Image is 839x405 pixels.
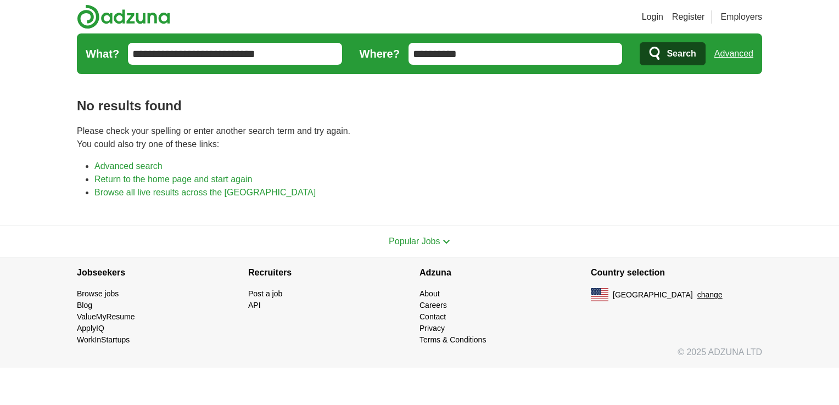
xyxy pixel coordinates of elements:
[720,10,762,24] a: Employers
[94,161,163,171] a: Advanced search
[94,188,316,197] a: Browse all live results across the [GEOGRAPHIC_DATA]
[86,46,119,62] label: What?
[419,301,447,310] a: Careers
[419,335,486,344] a: Terms & Conditions
[77,125,762,151] p: Please check your spelling or enter another search term and try again. You could also try one of ...
[248,301,261,310] a: API
[77,324,104,333] a: ApplyIQ
[77,96,762,116] h1: No results found
[642,10,663,24] a: Login
[77,4,170,29] img: Adzuna logo
[591,257,762,288] h4: Country selection
[77,312,135,321] a: ValueMyResume
[443,239,450,244] img: toggle icon
[667,43,696,65] span: Search
[77,289,119,298] a: Browse jobs
[640,42,705,65] button: Search
[419,289,440,298] a: About
[389,237,440,246] span: Popular Jobs
[419,312,446,321] a: Contact
[591,288,608,301] img: US flag
[248,289,282,298] a: Post a job
[94,175,252,184] a: Return to the home page and start again
[360,46,400,62] label: Where?
[697,289,723,301] button: change
[419,324,445,333] a: Privacy
[77,335,130,344] a: WorkInStartups
[613,289,693,301] span: [GEOGRAPHIC_DATA]
[68,346,771,368] div: © 2025 ADZUNA LTD
[672,10,705,24] a: Register
[714,43,753,65] a: Advanced
[77,301,92,310] a: Blog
